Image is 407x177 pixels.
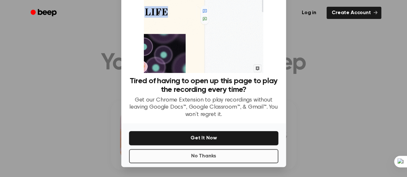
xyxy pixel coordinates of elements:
a: Beep [26,7,62,19]
button: Get It Now [129,131,278,145]
a: Log in [295,5,323,20]
button: No Thanks [129,149,278,163]
p: Get our Chrome Extension to play recordings without leaving Google Docs™, Google Classroom™, & Gm... [129,97,278,119]
a: Create Account [327,7,381,19]
h3: Tired of having to open up this page to play the recording every time? [129,77,278,94]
